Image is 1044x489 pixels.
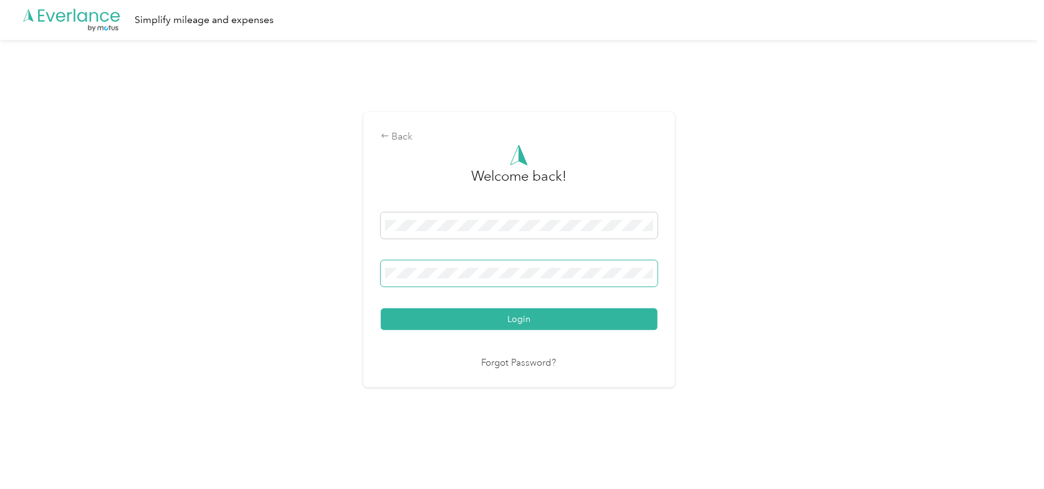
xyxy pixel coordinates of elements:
h3: greeting [471,166,567,199]
div: Simplify mileage and expenses [135,12,274,28]
button: Login [381,308,658,330]
a: Forgot Password? [482,356,557,371]
iframe: Everlance-gr Chat Button Frame [974,419,1044,489]
div: Back [381,130,658,145]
